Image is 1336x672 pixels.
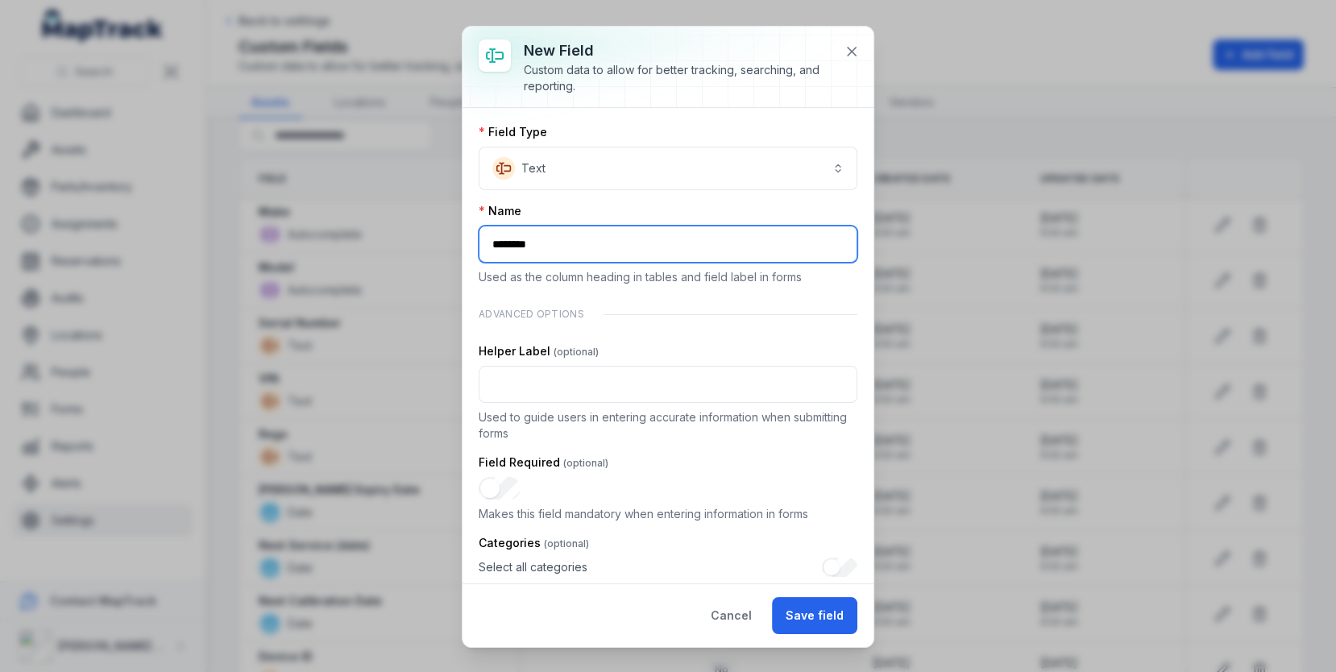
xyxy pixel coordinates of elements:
[479,269,857,285] p: Used as the column heading in tables and field label in forms
[524,39,832,62] h3: New field
[479,409,857,442] p: Used to guide users in entering accurate information when submitting forms
[479,477,521,500] input: :r6h:-form-item-label
[479,366,857,403] input: :r6g:-form-item-label
[479,558,857,624] div: :r6m:-form-item-label
[479,343,599,359] label: Helper Label
[479,147,857,190] button: Text
[479,203,521,219] label: Name
[479,454,608,471] label: Field Required
[524,62,832,94] div: Custom data to allow for better tracking, searching, and reporting.
[479,535,589,551] label: Categories
[479,124,547,140] label: Field Type
[479,298,857,330] div: Advanced Options
[479,559,587,575] span: Select all categories
[772,597,857,634] button: Save field
[479,226,857,263] input: :r6e:-form-item-label
[479,506,857,522] p: Makes this field mandatory when entering information in forms
[697,597,766,634] button: Cancel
